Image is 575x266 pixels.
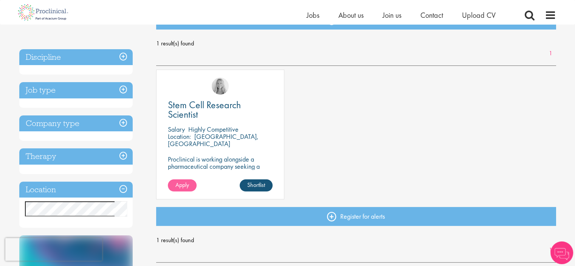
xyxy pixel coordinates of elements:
p: Proclinical is working alongside a pharmaceutical company seeking a Stem Cell Research Scientist ... [168,156,273,184]
a: Apply [168,179,197,191]
a: Stem Cell Research Scientist [168,100,273,119]
h3: Job type [19,82,133,98]
a: 1 [545,246,556,255]
span: Stem Cell Research Scientist [168,98,241,121]
h3: Location [19,182,133,198]
span: Location: [168,132,191,141]
a: Shortlist [240,179,273,191]
h3: Therapy [19,148,133,165]
span: 1 result(s) found [156,38,556,49]
span: Apply [175,181,189,189]
iframe: reCAPTCHA [5,238,102,261]
a: Register for alerts [156,207,556,226]
a: Jobs [307,10,319,20]
p: Highly Competitive [188,125,239,134]
a: Upload CV [462,10,496,20]
p: [GEOGRAPHIC_DATA], [GEOGRAPHIC_DATA] [168,132,259,148]
a: Contact [420,10,443,20]
img: Chatbot [550,241,573,264]
h3: Company type [19,115,133,132]
h3: Discipline [19,49,133,65]
span: Salary [168,125,185,134]
a: Join us [383,10,401,20]
span: 1 result(s) found [156,235,556,246]
a: 1 [545,49,556,58]
a: About us [338,10,364,20]
img: Shannon Briggs [212,78,229,95]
